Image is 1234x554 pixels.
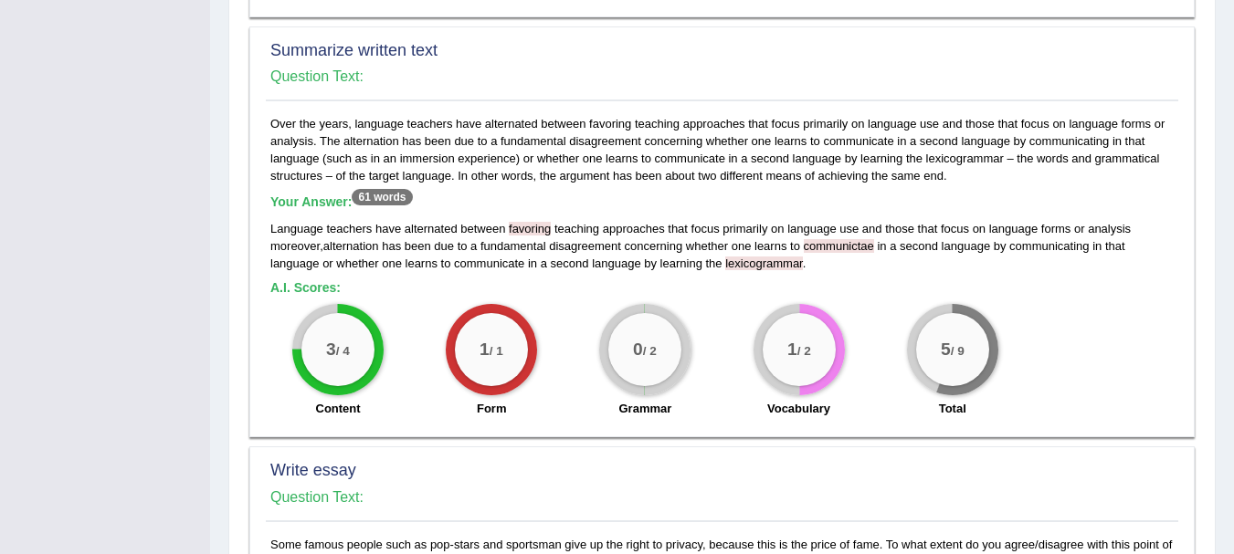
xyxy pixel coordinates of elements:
span: a [470,239,477,253]
span: analysis [1088,222,1131,235]
span: in [528,256,537,270]
span: learning [660,256,702,270]
span: whether [686,239,728,253]
span: learns [406,256,438,270]
small: / 9 [950,345,964,359]
span: communicating [1009,239,1089,253]
span: between [460,222,505,235]
span: approaches [603,222,665,235]
span: that [1105,239,1125,253]
span: been [405,239,431,253]
span: learns [754,239,786,253]
span: primarily [722,222,767,235]
span: alternation [323,239,379,253]
div: , . [270,220,1174,272]
label: Vocabulary [767,400,830,417]
h2: Summarize written text [270,42,1174,60]
span: Possible spelling mistake. ‘favoring’ is American English. (did you mean: favouring) [509,222,551,235]
span: language [942,239,991,253]
span: one [382,256,402,270]
span: or [322,256,333,270]
span: in [1092,239,1102,253]
span: whether [336,256,378,270]
big: 5 [941,340,951,360]
sup: 61 words [352,189,412,205]
label: Form [477,400,507,417]
span: teachers [326,222,372,235]
span: by [644,256,657,270]
span: focus [941,222,969,235]
span: use [839,222,859,235]
span: or [1074,222,1085,235]
span: have [375,222,401,235]
span: those [885,222,914,235]
span: and [862,222,882,235]
span: focus [691,222,720,235]
span: that [918,222,938,235]
span: concerning [625,239,683,253]
span: a [890,239,896,253]
big: 1 [787,340,797,360]
span: forms [1041,222,1071,235]
span: due [434,239,454,253]
span: to [790,239,800,253]
h4: Question Text: [270,68,1174,85]
span: fundamental [480,239,546,253]
span: Language [270,222,323,235]
span: second [551,256,589,270]
span: teaching [554,222,599,235]
big: 3 [326,340,336,360]
label: Grammar [618,400,671,417]
span: moreover [270,239,320,253]
label: Content [316,400,361,417]
small: / 2 [643,345,657,359]
span: on [771,222,784,235]
span: communicate [454,256,524,270]
span: alternated [405,222,458,235]
span: language [592,256,641,270]
span: by [994,239,1007,253]
span: has [382,239,401,253]
b: A.I. Scores: [270,280,341,295]
span: language [270,256,320,270]
big: 0 [633,340,643,360]
h4: Question Text: [270,489,1174,506]
span: to [441,256,451,270]
b: Your Answer: [270,194,413,209]
span: in [877,239,886,253]
span: a [541,256,547,270]
small: / 2 [796,345,810,359]
span: language [989,222,1039,235]
span: second [900,239,938,253]
span: that [668,222,688,235]
span: one [732,239,752,253]
h2: Write essay [270,462,1174,480]
small: / 4 [336,345,350,359]
span: Possible spelling mistake found. (did you mean: lexicographer) [725,256,803,270]
span: the [706,256,722,270]
big: 1 [480,340,490,360]
span: disagreement [549,239,621,253]
span: language [787,222,837,235]
span: Possible spelling mistake found. (did you mean: communicate) [804,239,874,253]
div: Over the years, language teachers have alternated between favoring teaching approaches that focus... [266,115,1178,427]
label: Total [939,400,966,417]
small: / 1 [490,345,503,359]
span: to [458,239,468,253]
span: on [973,222,986,235]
